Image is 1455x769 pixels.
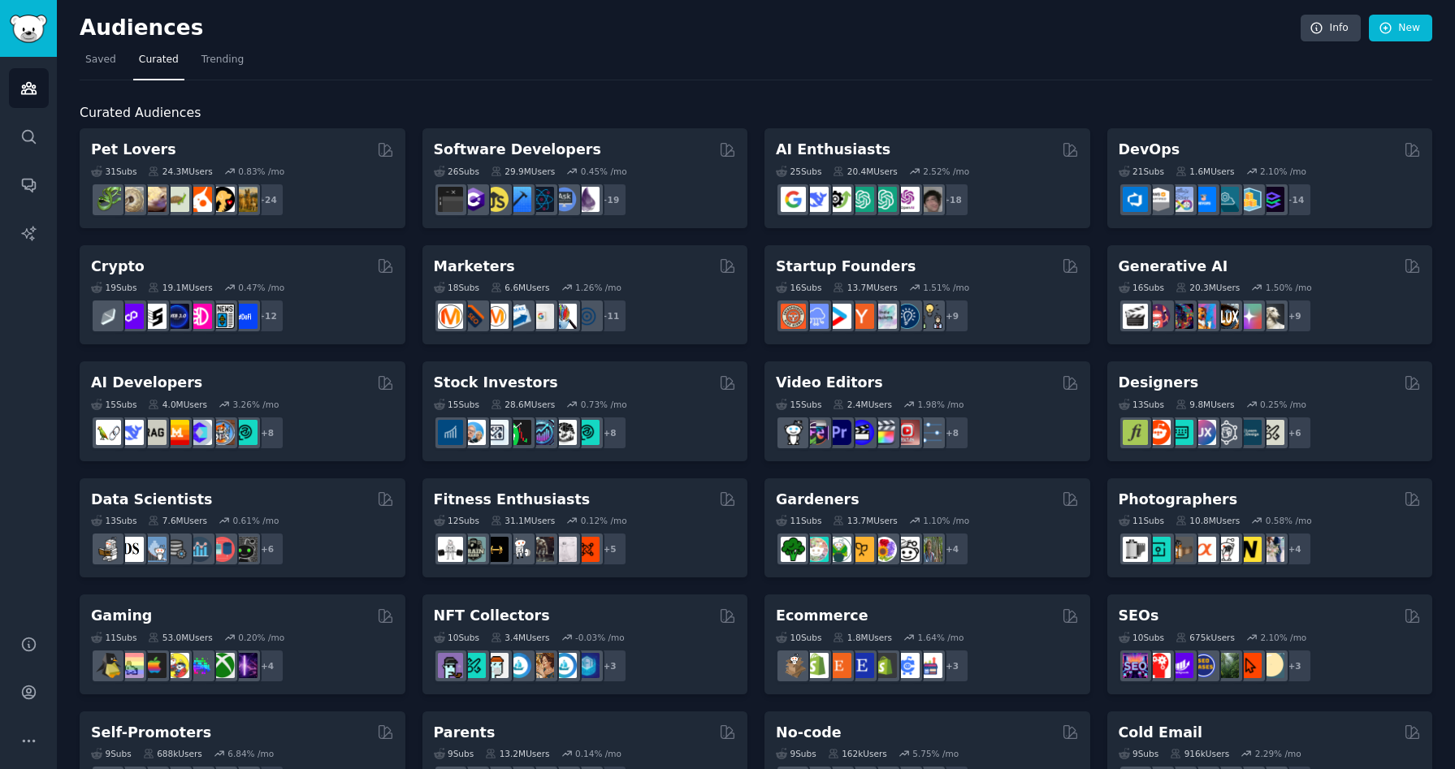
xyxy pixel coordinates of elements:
img: leopardgeckos [141,187,167,212]
img: AskComputerScience [552,187,577,212]
h2: AI Enthusiasts [776,140,890,160]
div: 18 Sub s [434,282,479,293]
h2: Designers [1119,373,1199,393]
h2: Fitness Enthusiasts [434,490,591,510]
div: 0.45 % /mo [581,166,627,177]
div: 1.10 % /mo [923,515,969,526]
img: ValueInvesting [461,420,486,445]
a: Info [1301,15,1361,42]
div: + 8 [250,416,284,450]
img: SaaS [803,304,829,329]
h2: Data Scientists [91,490,212,510]
div: 6.6M Users [491,282,550,293]
div: 10.8M Users [1176,515,1240,526]
div: + 19 [593,183,627,217]
img: ballpython [119,187,144,212]
div: 31.1M Users [491,515,555,526]
img: streetphotography [1145,537,1171,562]
img: SEO_cases [1191,653,1216,678]
img: googleads [529,304,554,329]
div: + 3 [593,649,627,683]
div: + 5 [593,532,627,566]
div: 688k Users [143,748,202,759]
img: XboxGamers [210,653,235,678]
div: 10 Sub s [1119,632,1164,643]
img: DigitalItems [574,653,600,678]
img: csharp [461,187,486,212]
img: finalcutpro [872,420,897,445]
h2: Pet Lovers [91,140,176,160]
h2: No-code [776,723,842,743]
img: GoogleSearchConsole [1236,653,1262,678]
img: NFTMarketplace [461,653,486,678]
img: dividends [438,420,463,445]
div: 1.51 % /mo [923,282,969,293]
img: data [232,537,258,562]
img: AskMarketing [483,304,509,329]
div: + 3 [935,649,969,683]
img: MarketingResearch [552,304,577,329]
img: OpenSeaNFT [506,653,531,678]
div: 25 Sub s [776,166,821,177]
h2: Gaming [91,606,152,626]
img: technicalanalysis [574,420,600,445]
div: 21 Sub s [1119,166,1164,177]
div: 0.25 % /mo [1260,399,1306,410]
img: physicaltherapy [552,537,577,562]
img: content_marketing [438,304,463,329]
img: llmops [210,420,235,445]
div: 3.4M Users [491,632,550,643]
div: 0.47 % /mo [238,282,284,293]
div: + 18 [935,183,969,217]
div: 26 Sub s [434,166,479,177]
h2: Audiences [80,15,1301,41]
div: + 8 [935,416,969,450]
div: 28.6M Users [491,399,555,410]
div: + 14 [1278,183,1312,217]
div: 2.52 % /mo [923,166,969,177]
h2: Ecommerce [776,606,868,626]
div: 16 Sub s [1119,282,1164,293]
div: 11 Sub s [91,632,136,643]
img: web3 [164,304,189,329]
img: learnjavascript [483,187,509,212]
img: postproduction [917,420,942,445]
img: linux_gaming [96,653,121,678]
img: swingtrading [552,420,577,445]
img: UrbanGardening [894,537,920,562]
span: Saved [85,53,116,67]
img: elixir [574,187,600,212]
div: 0.20 % /mo [238,632,284,643]
img: azuredevops [1123,187,1148,212]
img: weightroom [506,537,531,562]
img: DevOpsLinks [1191,187,1216,212]
img: DeepSeek [803,187,829,212]
div: + 6 [1278,416,1312,450]
img: dalle2 [1145,304,1171,329]
a: Curated [133,47,184,80]
img: Docker_DevOps [1168,187,1193,212]
img: software [438,187,463,212]
img: AnalogCommunity [1168,537,1193,562]
img: AIDevelopersSociety [232,420,258,445]
div: 19 Sub s [91,282,136,293]
img: Etsy [826,653,851,678]
img: shopify [803,653,829,678]
img: startup [826,304,851,329]
div: 53.0M Users [148,632,212,643]
h2: DevOps [1119,140,1180,160]
img: chatgpt_promptDesign [849,187,874,212]
img: editors [803,420,829,445]
img: aws_cdk [1236,187,1262,212]
img: ethstaker [141,304,167,329]
div: 15 Sub s [776,399,821,410]
div: 12 Sub s [434,515,479,526]
div: 13.2M Users [485,748,549,759]
img: The_SEO [1259,653,1284,678]
div: 13 Sub s [1119,399,1164,410]
span: Curated [139,53,179,67]
img: deepdream [1168,304,1193,329]
img: personaltraining [574,537,600,562]
img: NFTmarket [483,653,509,678]
div: 2.10 % /mo [1260,632,1306,643]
